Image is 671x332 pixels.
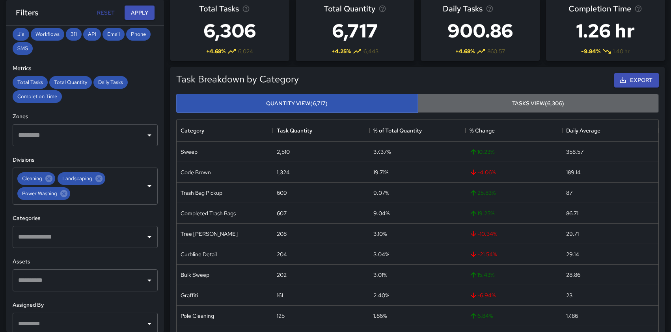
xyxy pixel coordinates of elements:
div: % Change [466,119,562,142]
h3: 900.86 [443,15,518,47]
span: 6,443 [363,47,378,55]
div: 358.57 [566,148,583,156]
span: 19.25 % [470,209,494,217]
div: % Change [470,119,495,142]
h3: 6,717 [324,15,386,47]
div: 161 [277,291,283,299]
div: Pole Cleaning [181,312,214,320]
span: 311 [66,31,82,37]
span: Daily Tasks [93,79,128,86]
div: Daily Average [566,119,600,142]
span: 860.57 [487,47,505,55]
div: 609 [277,189,287,197]
div: 3.01% [373,271,387,279]
button: Open [144,130,155,141]
div: 204 [277,250,287,258]
div: 9.04% [373,209,390,217]
span: 15.43 % [470,271,494,279]
div: Trash Bag Pickup [181,189,222,197]
div: Landscaping [58,172,105,185]
span: 1.40 hr [613,47,630,55]
span: + 4.25 % [332,47,351,55]
span: Landscaping [58,174,97,183]
span: Email [103,31,125,37]
div: 1,324 [277,168,290,176]
div: % of Total Quantity [369,119,466,142]
span: -10.34 % [470,230,497,238]
button: Reset [93,6,118,20]
span: Daily Tasks [443,2,483,15]
span: -6.94 % [470,291,496,299]
div: 1.86% [373,312,387,320]
span: Phone [126,31,151,37]
div: 37.37% [373,148,391,156]
div: Power Washing [17,187,70,200]
span: Total Tasks [199,2,239,15]
div: 311 [66,28,82,41]
span: Completion Time [568,2,631,15]
div: Daily Tasks [93,76,128,89]
button: Tasks View(6,306) [418,94,659,113]
button: Apply [125,6,155,20]
div: 28.86 [566,271,580,279]
button: Open [144,181,155,192]
span: Cleaning [17,174,47,183]
div: Graffiti [181,291,198,299]
div: Total Quantity [49,76,92,89]
div: Sweep [181,148,198,156]
svg: Total number of tasks in the selected period, compared to the previous period. [242,5,250,13]
span: Completion Time [13,93,62,100]
div: 19.71% [373,168,388,176]
svg: Average time taken to complete tasks in the selected period, compared to the previous period. [634,5,642,13]
span: Jia [13,31,29,37]
div: Curbline Detail [181,250,217,258]
div: 607 [277,209,287,217]
h6: Categories [13,214,158,223]
span: 6.84 % [470,312,493,320]
div: 86.71 [566,209,578,217]
svg: Average number of tasks per day in the selected period, compared to the previous period. [486,5,494,13]
span: 6,024 [238,47,253,55]
h6: Divisions [13,156,158,164]
span: Total Quantity [324,2,375,15]
div: Workflows [31,28,64,41]
h5: Task Breakdown by Category [176,73,299,86]
div: 9.07% [373,189,389,197]
div: Tree Wells [181,230,238,238]
div: 2.40% [373,291,389,299]
div: Daily Average [562,119,658,142]
span: Power Washing [17,189,62,198]
div: Total Tasks [13,76,48,89]
button: Open [144,318,155,329]
div: Bulk Sweep [181,271,209,279]
div: Completion Time [13,90,62,103]
button: Open [144,275,155,286]
svg: Total task quantity in the selected period, compared to the previous period. [378,5,386,13]
span: Total Quantity [49,79,92,86]
span: Workflows [31,31,64,37]
div: 208 [277,230,287,238]
div: Task Quantity [273,119,369,142]
div: 17.86 [566,312,578,320]
div: 23 [566,291,572,299]
div: 2,510 [277,148,290,156]
span: 25.83 % [470,189,496,197]
h3: 1.26 hr [568,15,642,47]
span: -9.84 % [581,47,600,55]
span: + 4.68 % [455,47,475,55]
div: Category [177,119,273,142]
div: Completed Trash Bags [181,209,236,217]
h6: Zones [13,112,158,121]
span: API [83,31,101,37]
div: Code Brown [181,168,211,176]
div: Cleaning [17,172,55,185]
h6: Assigned By [13,301,158,310]
div: 189.14 [566,168,581,176]
div: Task Quantity [277,119,312,142]
div: SMS [13,42,33,55]
div: 125 [277,312,285,320]
span: -4.06 % [470,168,496,176]
div: Email [103,28,125,41]
div: Phone [126,28,151,41]
div: Category [181,119,204,142]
